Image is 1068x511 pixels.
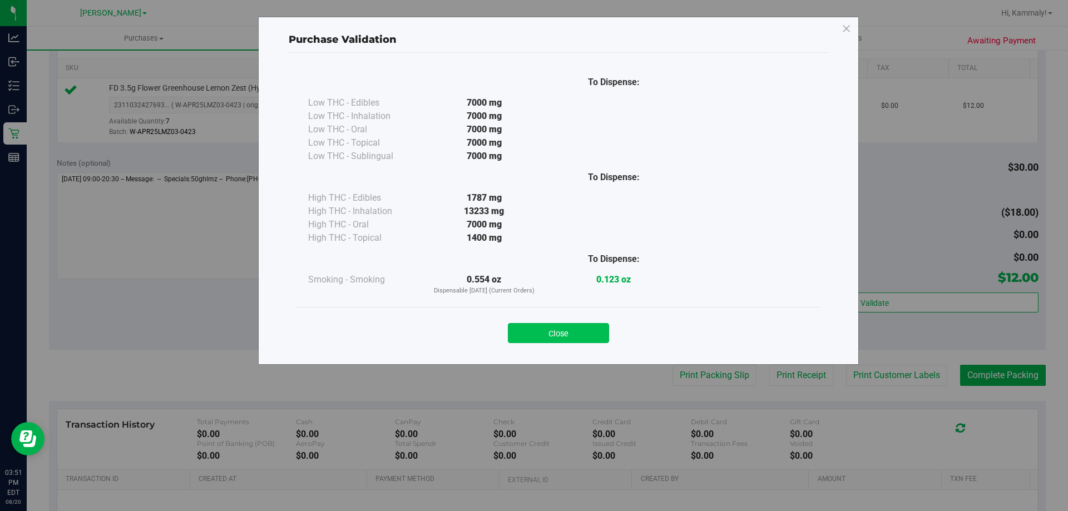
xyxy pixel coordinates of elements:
[419,286,549,296] p: Dispensable [DATE] (Current Orders)
[419,218,549,231] div: 7000 mg
[419,123,549,136] div: 7000 mg
[308,191,419,205] div: High THC - Edibles
[11,422,44,455] iframe: Resource center
[308,110,419,123] div: Low THC - Inhalation
[289,33,397,46] span: Purchase Validation
[419,96,549,110] div: 7000 mg
[419,150,549,163] div: 7000 mg
[419,205,549,218] div: 13233 mg
[308,205,419,218] div: High THC - Inhalation
[419,191,549,205] div: 1787 mg
[308,136,419,150] div: Low THC - Topical
[308,218,419,231] div: High THC - Oral
[549,252,679,266] div: To Dispense:
[419,273,549,296] div: 0.554 oz
[308,150,419,163] div: Low THC - Sublingual
[308,123,419,136] div: Low THC - Oral
[549,171,679,184] div: To Dispense:
[508,323,609,343] button: Close
[419,136,549,150] div: 7000 mg
[596,274,631,285] strong: 0.123 oz
[308,273,419,286] div: Smoking - Smoking
[308,96,419,110] div: Low THC - Edibles
[308,231,419,245] div: High THC - Topical
[549,76,679,89] div: To Dispense:
[419,231,549,245] div: 1400 mg
[419,110,549,123] div: 7000 mg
